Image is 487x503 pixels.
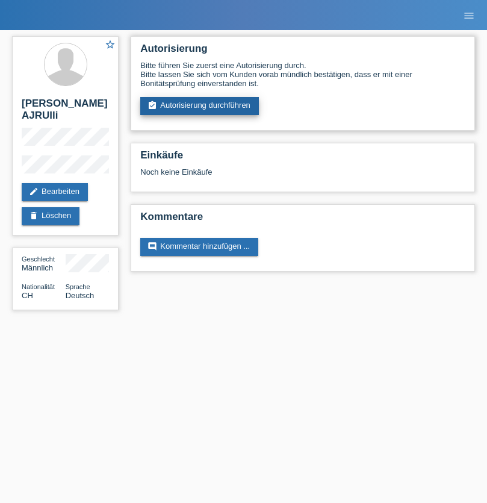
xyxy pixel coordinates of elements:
[140,149,465,167] h2: Einkäufe
[147,242,157,251] i: comment
[105,39,116,52] a: star_border
[105,39,116,50] i: star_border
[457,11,481,19] a: menu
[29,187,39,196] i: edit
[66,291,95,300] span: Deutsch
[22,207,79,225] a: deleteLöschen
[140,97,259,115] a: assignment_turned_inAutorisierung durchführen
[463,10,475,22] i: menu
[147,101,157,110] i: assignment_turned_in
[22,183,88,201] a: editBearbeiten
[22,254,66,272] div: Männlich
[29,211,39,220] i: delete
[66,283,90,290] span: Sprache
[22,283,55,290] span: Nationalität
[22,255,55,263] span: Geschlecht
[140,238,258,256] a: commentKommentar hinzufügen ...
[140,43,465,61] h2: Autorisierung
[140,167,465,186] div: Noch keine Einkäufe
[22,291,33,300] span: Schweiz
[140,61,465,88] div: Bitte führen Sie zuerst eine Autorisierung durch. Bitte lassen Sie sich vom Kunden vorab mündlich...
[22,98,109,128] h2: [PERSON_NAME] AJRUlli
[140,211,465,229] h2: Kommentare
